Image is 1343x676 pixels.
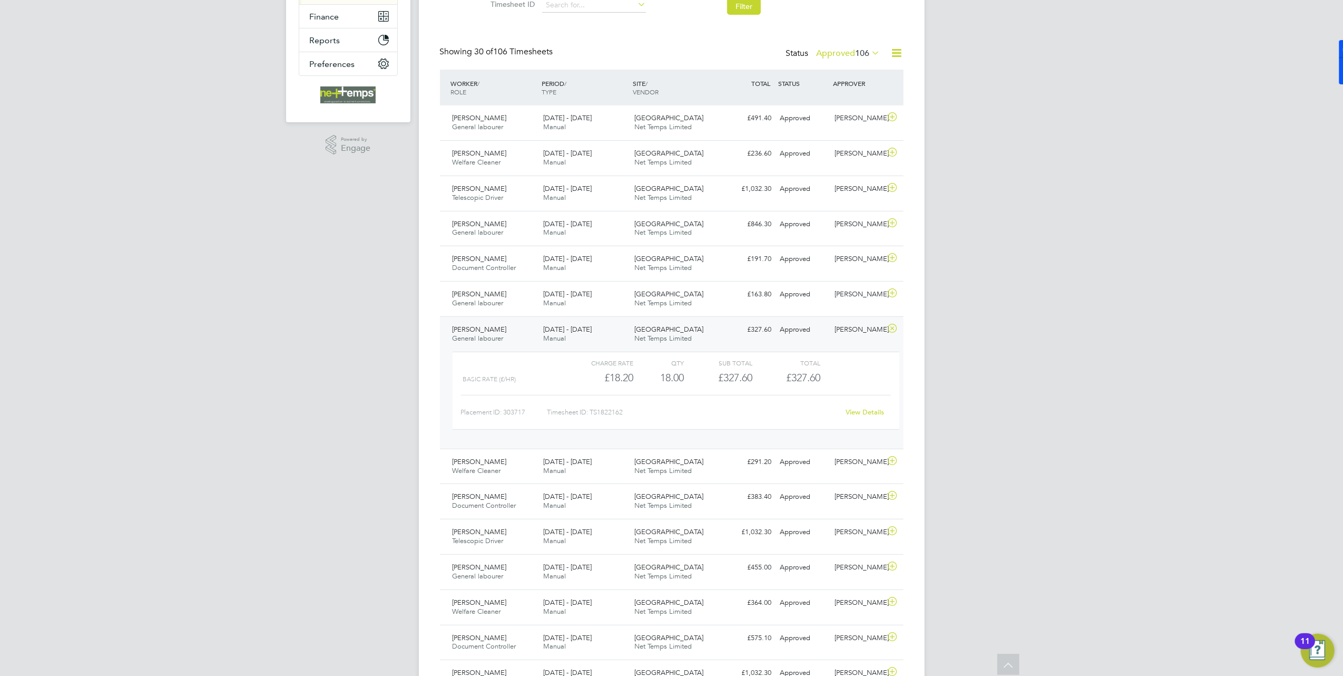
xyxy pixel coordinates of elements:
[830,250,885,268] div: [PERSON_NAME]
[830,216,885,233] div: [PERSON_NAME]
[721,524,776,541] div: £1,032.30
[634,633,703,642] span: [GEOGRAPHIC_DATA]
[634,228,692,237] span: Net Temps Limited
[543,457,592,466] span: [DATE] - [DATE]
[299,28,397,52] button: Reports
[634,492,703,501] span: [GEOGRAPHIC_DATA]
[453,263,516,272] span: Document Controller
[634,298,692,307] span: Net Temps Limited
[830,110,885,127] div: [PERSON_NAME]
[463,375,516,383] span: Basic Rate (£/HR)
[630,74,721,101] div: SITE
[341,144,370,153] span: Engage
[320,86,376,103] img: net-temps-logo-retina.png
[786,371,820,384] span: £327.60
[461,404,547,421] div: Placement ID: 303717
[475,46,553,57] span: 106 Timesheets
[776,216,831,233] div: Approved
[453,501,516,510] span: Document Controller
[543,527,592,536] span: [DATE] - [DATE]
[830,321,885,339] div: [PERSON_NAME]
[634,642,692,651] span: Net Temps Limited
[543,501,566,510] span: Manual
[634,527,703,536] span: [GEOGRAPHIC_DATA]
[453,254,507,263] span: [PERSON_NAME]
[634,572,692,581] span: Net Temps Limited
[634,607,692,616] span: Net Temps Limited
[453,193,504,202] span: Telescopic Driver
[846,408,884,417] a: View Details
[453,158,501,167] span: Welfare Cleaner
[634,254,703,263] span: [GEOGRAPHIC_DATA]
[684,369,752,387] div: £327.60
[1301,634,1335,668] button: Open Resource Center, 11 new notifications
[453,149,507,158] span: [PERSON_NAME]
[786,46,883,61] div: Status
[776,559,831,576] div: Approved
[453,633,507,642] span: [PERSON_NAME]
[299,5,397,28] button: Finance
[543,289,592,298] span: [DATE] - [DATE]
[830,559,885,576] div: [PERSON_NAME]
[543,298,566,307] span: Manual
[634,263,692,272] span: Net Temps Limited
[634,193,692,202] span: Net Temps Limited
[453,527,507,536] span: [PERSON_NAME]
[830,524,885,541] div: [PERSON_NAME]
[633,369,684,387] div: 18.00
[453,219,507,228] span: [PERSON_NAME]
[543,228,566,237] span: Manual
[856,48,870,59] span: 106
[752,79,771,88] span: TOTAL
[776,180,831,198] div: Approved
[776,630,831,647] div: Approved
[543,633,592,642] span: [DATE] - [DATE]
[453,492,507,501] span: [PERSON_NAME]
[633,88,659,96] span: VENDOR
[310,59,355,69] span: Preferences
[830,453,885,471] div: [PERSON_NAME]
[326,135,370,155] a: Powered byEngage
[721,180,776,198] div: £1,032.30
[684,356,752,369] div: Sub Total
[830,145,885,162] div: [PERSON_NAME]
[721,145,776,162] div: £236.60
[830,594,885,612] div: [PERSON_NAME]
[634,466,692,475] span: Net Temps Limited
[634,598,703,607] span: [GEOGRAPHIC_DATA]
[542,88,556,96] span: TYPE
[543,334,566,343] span: Manual
[543,263,566,272] span: Manual
[776,488,831,506] div: Approved
[634,184,703,193] span: [GEOGRAPHIC_DATA]
[776,110,831,127] div: Approved
[543,563,592,572] span: [DATE] - [DATE]
[830,488,885,506] div: [PERSON_NAME]
[539,74,630,101] div: PERIOD
[543,492,592,501] span: [DATE] - [DATE]
[776,250,831,268] div: Approved
[721,250,776,268] div: £191.70
[634,122,692,131] span: Net Temps Limited
[721,321,776,339] div: £327.60
[830,74,885,93] div: APPROVER
[453,563,507,572] span: [PERSON_NAME]
[543,466,566,475] span: Manual
[543,536,566,545] span: Manual
[341,135,370,144] span: Powered by
[565,369,633,387] div: £18.20
[453,607,501,616] span: Welfare Cleaner
[634,536,692,545] span: Net Temps Limited
[721,630,776,647] div: £575.10
[543,184,592,193] span: [DATE] - [DATE]
[645,79,648,88] span: /
[721,216,776,233] div: £846.30
[634,289,703,298] span: [GEOGRAPHIC_DATA]
[453,298,504,307] span: General labourer
[776,453,831,471] div: Approved
[440,46,555,57] div: Showing
[543,607,566,616] span: Manual
[1300,641,1310,655] div: 11
[453,334,504,343] span: General labourer
[310,35,340,45] span: Reports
